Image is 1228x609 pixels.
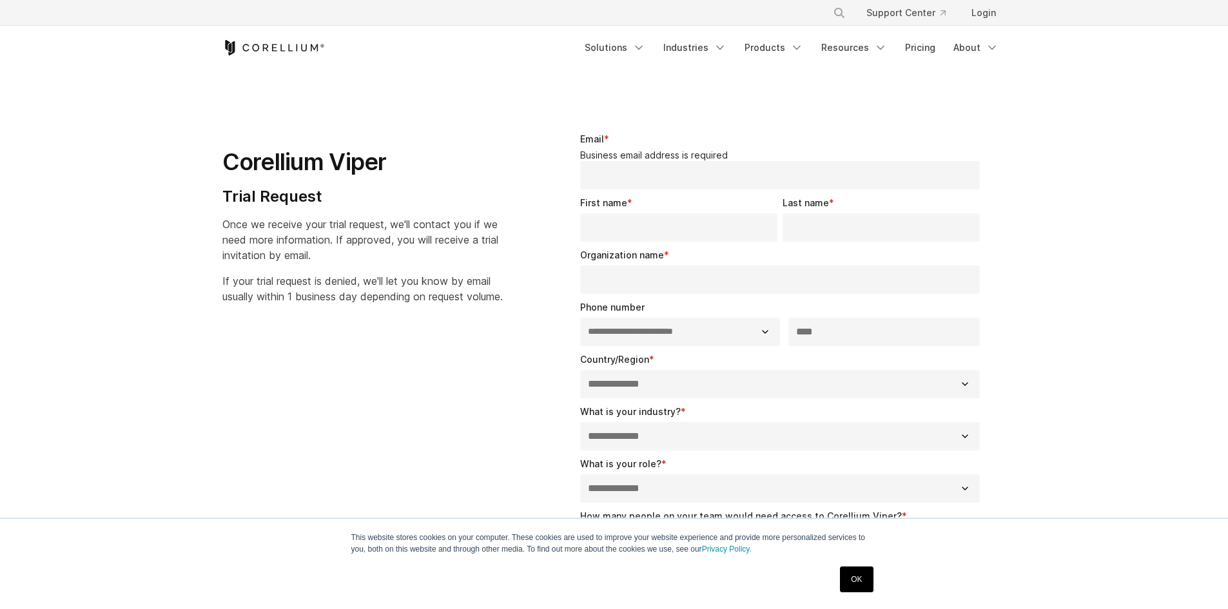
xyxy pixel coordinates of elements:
[656,36,734,59] a: Industries
[222,148,503,177] h1: Corellium Viper
[580,458,661,469] span: What is your role?
[580,354,649,365] span: Country/Region
[783,197,829,208] span: Last name
[961,1,1006,24] a: Login
[580,406,681,417] span: What is your industry?
[351,532,877,555] p: This website stores cookies on your computer. These cookies are used to improve your website expe...
[817,1,1006,24] div: Navigation Menu
[702,545,752,554] a: Privacy Policy.
[897,36,943,59] a: Pricing
[856,1,956,24] a: Support Center
[946,36,1006,59] a: About
[580,302,645,313] span: Phone number
[814,36,895,59] a: Resources
[840,566,873,592] a: OK
[580,510,902,521] span: How many people on your team would need access to Corellium Viper?
[580,249,664,260] span: Organization name
[580,197,627,208] span: First name
[222,187,503,206] h4: Trial Request
[222,275,503,303] span: If your trial request is denied, we'll let you know by email usually within 1 business day depend...
[580,150,986,161] legend: Business email address is required
[577,36,1006,59] div: Navigation Menu
[828,1,851,24] button: Search
[737,36,811,59] a: Products
[580,133,604,144] span: Email
[222,40,325,55] a: Corellium Home
[577,36,653,59] a: Solutions
[222,218,498,262] span: Once we receive your trial request, we'll contact you if we need more information. If approved, y...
